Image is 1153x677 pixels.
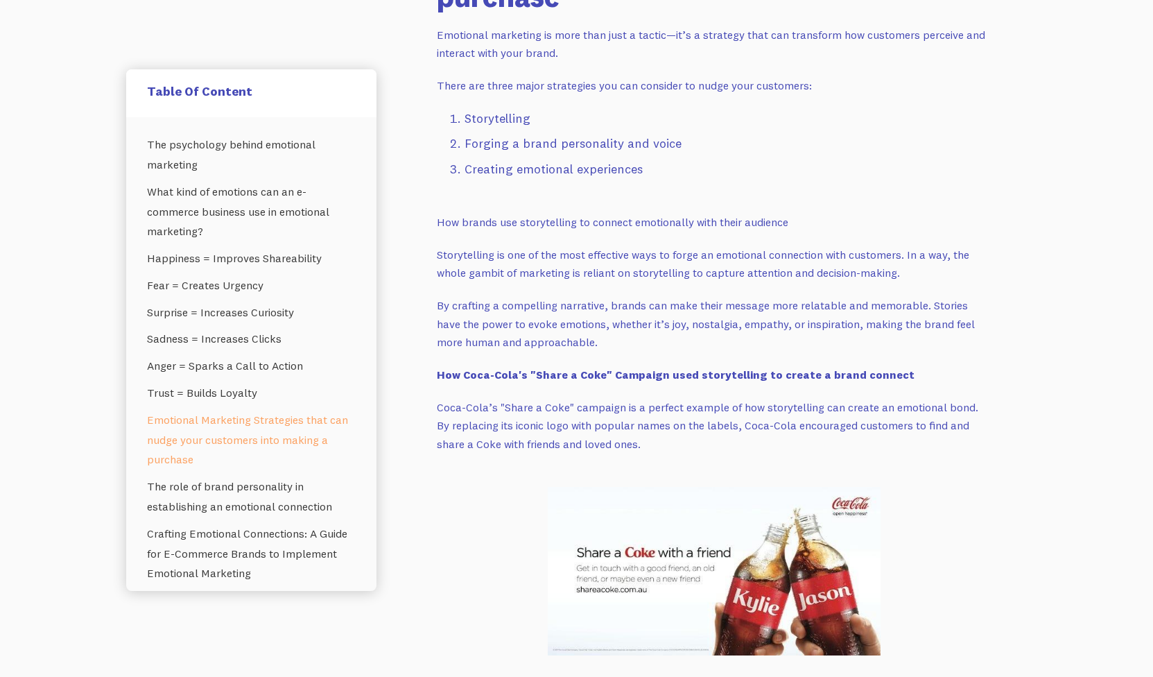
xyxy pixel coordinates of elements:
[465,134,991,154] li: Forging a brand personality and voice
[147,83,356,99] h5: Table Of Content
[437,296,991,352] p: By crafting a compelling narrative, brands can make their message more relatable and memorable. S...
[147,326,356,353] a: Sadness = Increases Clicks
[465,109,991,129] li: Storytelling
[147,520,356,587] a: Crafting Emotional Connections: A Guide for E-Commerce Brands to Implement Emotional Marketing
[147,588,356,635] a: Identifying the Right Emotions for Your Brand
[147,406,356,473] a: Emotional Marketing Strategies that can nudge your customers into making a purchase
[147,131,356,178] a: The psychology behind emotional marketing
[437,213,991,232] p: How brands use storytelling to connect emotionally with their audience
[437,26,991,62] p: Emotional marketing is more than just a tactic—it’s a strategy that can transform how customers p...
[147,379,356,406] a: Trust = Builds Loyalty
[147,245,356,272] a: Happiness = Improves Shareability
[147,272,356,299] a: Fear = Creates Urgency
[147,299,356,326] a: Surprise = Increases Curiosity
[147,178,356,245] a: What kind of emotions can an e-commerce business use in emotional marketing?
[437,398,991,454] p: Coca-Cola’s "Share a Coke" campaign is a perfect example of how storytelling can create an emotio...
[147,474,356,521] a: The role of brand personality in establishing an emotional connection
[465,160,991,180] li: Creating emotional experiences
[437,76,991,95] p: There are three major strategies you can consider to nudge your customers:
[437,366,991,384] p: ‍
[437,246,991,282] p: Storytelling is one of the most effective ways to forge an emotional connection with customers. I...
[437,368,914,382] strong: How Coca-Cola's "Share a Coke" Campaign used storytelling to create a brand connect
[147,353,356,380] a: Anger = Sparks a Call to Action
